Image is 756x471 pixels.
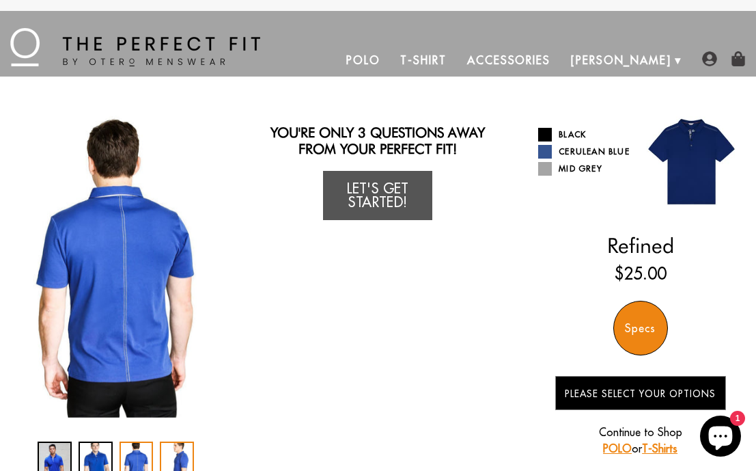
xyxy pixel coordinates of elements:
inbox-online-store-chat: Shopify online store chat [696,416,745,460]
a: POLO [603,442,632,455]
a: Black [538,128,630,142]
img: The Perfect Fit - by Otero Menswear - Logo [10,28,260,66]
h2: You're only 3 questions away from your perfect fit! [257,124,498,157]
a: Accessories [457,44,561,77]
a: [PERSON_NAME] [561,44,682,77]
h2: Refined [538,233,742,258]
a: Mid Grey [538,162,630,176]
p: Continue to Shop or [555,424,726,457]
ins: $25.00 [615,261,667,286]
img: user-account-icon.png [702,51,717,66]
a: T-Shirt [390,44,456,77]
a: Polo [336,44,391,77]
button: Please Select Your Options [555,376,726,410]
img: 10002-09_2__preview_1024x1024_2x_73c30fed-5d8d-4957-b29e-01c78e34bf31_340x.jpg [14,111,218,418]
span: Please Select Your Options [565,388,716,400]
div: 3 / 4 [14,111,218,418]
a: Let's Get Started! [323,171,432,220]
div: Specs [613,301,668,355]
a: T-Shirts [642,442,677,455]
img: 020.jpg [641,111,742,213]
a: Cerulean Blue [538,145,630,159]
img: shopping-bag-icon.png [731,51,746,66]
